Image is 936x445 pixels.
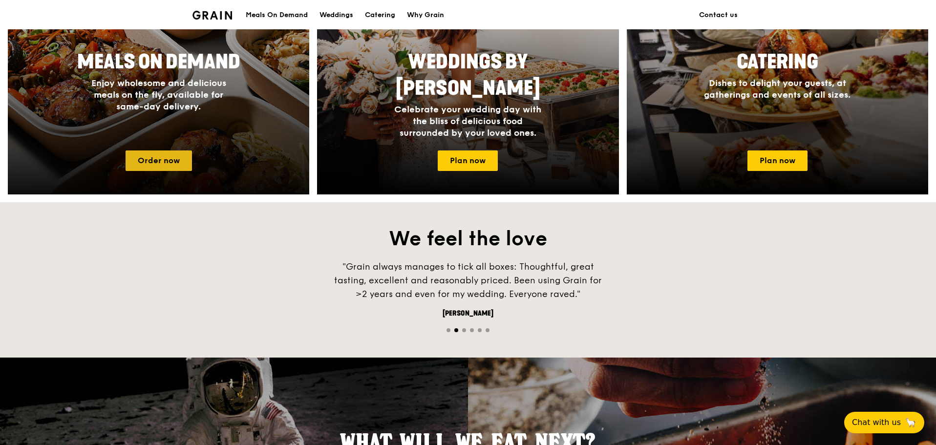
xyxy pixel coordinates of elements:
span: Celebrate your wedding day with the bliss of delicious food surrounded by your loved ones. [394,104,541,138]
div: Meals On Demand [246,0,308,30]
span: Go to slide 1 [447,328,450,332]
span: Go to slide 6 [486,328,489,332]
span: Go to slide 2 [454,328,458,332]
span: 🦙 [905,417,916,428]
span: Enjoy wholesome and delicious meals on the fly, available for same-day delivery. [91,78,226,112]
button: Chat with us🦙 [844,412,924,433]
div: Why Grain [407,0,444,30]
a: Weddings [314,0,359,30]
a: Plan now [747,150,808,171]
div: Catering [365,0,395,30]
a: Catering [359,0,401,30]
span: Catering [737,50,818,74]
span: Dishes to delight your guests, at gatherings and events of all sizes. [704,78,851,100]
div: Weddings [319,0,353,30]
span: Go to slide 5 [478,328,482,332]
span: Go to slide 3 [462,328,466,332]
a: Why Grain [401,0,450,30]
a: Contact us [693,0,744,30]
a: Plan now [438,150,498,171]
div: [PERSON_NAME] [321,309,615,318]
span: Weddings by [PERSON_NAME] [396,50,540,100]
span: Meals On Demand [77,50,240,74]
span: Chat with us [852,417,901,428]
img: Grain [192,11,232,20]
span: Go to slide 4 [470,328,474,332]
a: Order now [126,150,192,171]
div: "Grain always manages to tick all boxes: Thoughtful, great tasting, excellent and reasonably pric... [321,260,615,301]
